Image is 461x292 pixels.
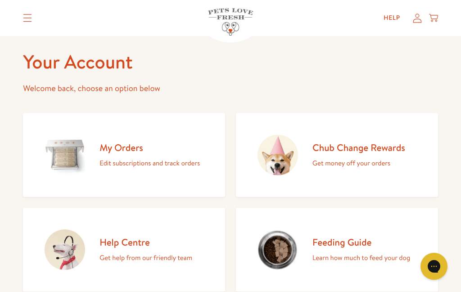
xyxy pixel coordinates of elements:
a: Feeding Guide Learn how much to feed your dog [236,208,438,292]
p: Welcome back, choose an option below [23,82,438,96]
p: Edit subscriptions and track orders [99,157,200,169]
h2: Help Centre [99,236,192,248]
h2: My Orders [99,141,200,154]
summary: Translation missing: en.sections.header.menu [16,7,39,29]
h1: Your Account [23,50,438,74]
a: Chub Change Rewards Get money off your orders [236,113,438,197]
a: Help [376,9,407,27]
p: Get help from our friendly team [99,252,192,264]
h2: Chub Change Rewards [312,141,405,154]
iframe: Gorgias live chat messenger [416,250,452,283]
p: Learn how much to feed your dog [312,252,410,264]
p: Get money off your orders [312,157,405,169]
img: Pets Love Fresh [208,8,253,36]
a: Help Centre Get help from our friendly team [23,208,225,292]
h2: Feeding Guide [312,236,410,248]
a: My Orders Edit subscriptions and track orders [23,113,225,197]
